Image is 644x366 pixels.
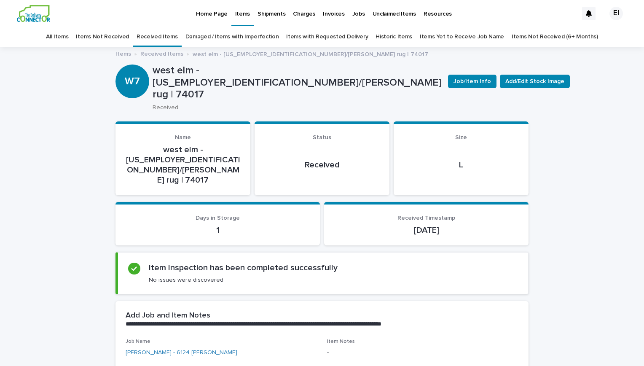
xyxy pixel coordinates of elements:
p: No issues were discovered [149,276,223,284]
span: Size [455,135,467,140]
h2: Add Job and Item Notes [126,311,210,320]
p: west elm - [US_EMPLOYER_IDENTIFICATION_NUMBER]/[PERSON_NAME] rug | 74017 [193,49,428,58]
p: Received [153,104,438,111]
p: Received [265,160,379,170]
a: Received Items [140,48,183,58]
a: Received Items [137,27,178,47]
a: Items with Requested Delivery [286,27,368,47]
a: [PERSON_NAME] - 6124 [PERSON_NAME] [126,348,237,357]
button: Job/Item Info [448,75,496,88]
span: Name [175,135,191,140]
p: west elm - [US_EMPLOYER_IDENTIFICATION_NUMBER]/[PERSON_NAME] rug | 74017 [153,65,441,101]
a: Damaged / Items with Imperfection [185,27,279,47]
span: Received Timestamp [397,215,455,221]
span: Job/Item Info [453,77,491,86]
p: L [404,160,518,170]
a: Historic Items [376,27,412,47]
span: Add/Edit Stock Image [505,77,564,86]
div: W7 [115,41,149,87]
a: Items [115,48,131,58]
a: Items Not Received [76,27,129,47]
span: Job Name [126,339,150,344]
span: Days in Storage [196,215,240,221]
p: west elm - [US_EMPLOYER_IDENTIFICATION_NUMBER]/[PERSON_NAME] rug | 74017 [126,145,240,185]
img: aCWQmA6OSGG0Kwt8cj3c [17,5,50,22]
p: [DATE] [334,225,518,235]
h2: Item Inspection has been completed successfully [149,263,338,273]
a: Items Yet to Receive Job Name [420,27,504,47]
a: Items Not Received (6+ Months) [512,27,598,47]
span: Status [313,135,331,140]
div: EI [609,7,623,20]
a: All Items [46,27,68,47]
p: 1 [126,225,310,235]
button: Add/Edit Stock Image [500,75,570,88]
span: Item Notes [327,339,355,344]
p: - [327,348,518,357]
